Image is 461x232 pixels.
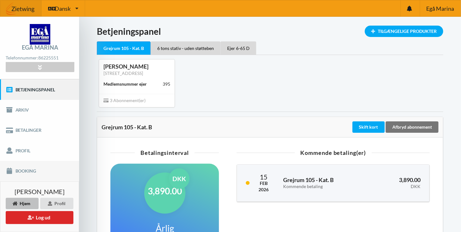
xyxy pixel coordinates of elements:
[352,121,385,133] div: Skift kort
[371,184,421,189] div: DKK
[283,184,362,189] div: Kommende betaling
[103,81,147,87] div: Medlemsnummer ejer
[6,211,73,224] button: Log ud
[163,81,170,87] div: 395
[371,176,421,189] h3: 3,890.00
[110,150,219,156] div: Betalingsinterval
[221,41,256,55] div: Ejer 6-65 D
[169,168,190,189] div: DKK
[259,186,269,193] div: 2026
[386,121,439,133] div: Afbryd abonnement
[283,176,362,189] h3: Grejrum 105 - Kat. B
[22,45,58,50] div: Egå Marina
[259,174,269,180] div: 15
[97,26,443,37] h1: Betjeningspanel
[38,55,59,60] strong: 86225551
[103,63,170,70] div: [PERSON_NAME]
[97,41,151,55] div: Grejrum 105 - Kat. B
[6,198,39,209] div: Hjem
[30,24,50,45] img: logo
[259,180,269,186] div: Feb
[6,54,74,62] div: Telefonnummer:
[365,26,443,37] div: Tilgængelige Produkter
[15,188,65,195] span: [PERSON_NAME]
[148,185,182,197] h1: 3,890.00
[103,98,146,103] span: 3 Abonnement(er)
[103,70,143,76] a: [STREET_ADDRESS]
[426,6,454,11] span: Egå Marina
[102,124,351,130] div: Grejrum 105 - Kat. B
[40,198,73,209] div: Profil
[151,41,221,55] div: 6 tons stativ - uden støtteben
[237,150,430,156] div: Kommende betaling(er)
[55,6,71,11] span: Dansk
